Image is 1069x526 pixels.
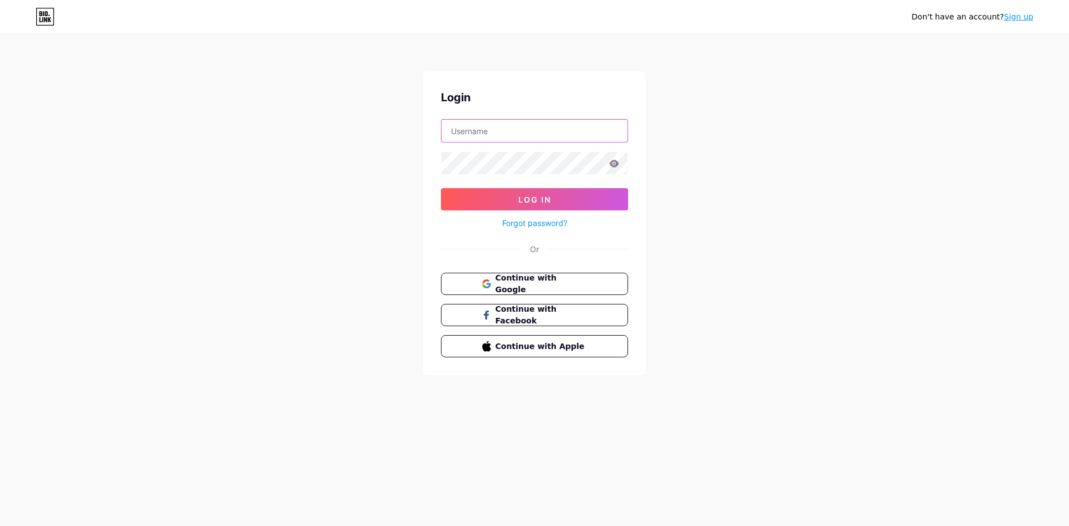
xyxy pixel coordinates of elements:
input: Username [442,120,627,142]
span: Continue with Google [496,272,587,296]
div: Login [441,89,628,106]
a: Sign up [1004,12,1033,21]
span: Continue with Facebook [496,303,587,327]
button: Continue with Google [441,273,628,295]
span: Log In [518,195,551,204]
button: Continue with Apple [441,335,628,357]
div: Don't have an account? [911,11,1033,23]
div: Or [530,243,539,255]
span: Continue with Apple [496,341,587,352]
button: Log In [441,188,628,210]
button: Continue with Facebook [441,304,628,326]
a: Forgot password? [502,217,567,229]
